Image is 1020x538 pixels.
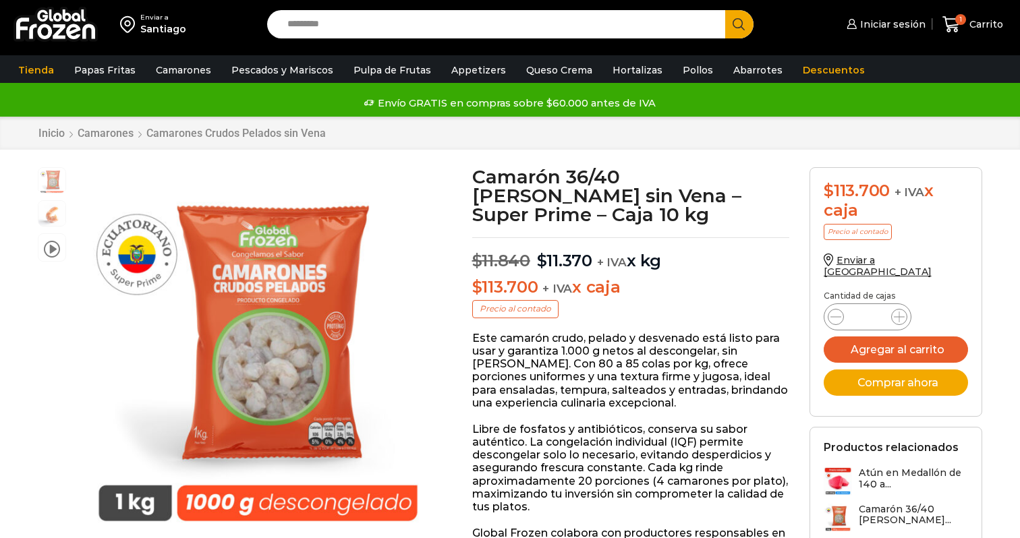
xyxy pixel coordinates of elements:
[955,14,966,25] span: 1
[472,300,559,318] p: Precio al contado
[824,369,968,396] button: Comprar ahora
[77,127,134,140] a: Camarones
[824,441,959,454] h2: Productos relacionados
[472,332,790,409] p: Este camarón crudo, pelado y desvenado está listo para usar y garantiza 1.000 g netos al desconge...
[472,251,482,270] span: $
[149,57,218,83] a: Camarones
[472,278,790,297] p: x caja
[824,291,968,301] p: Cantidad de cajas
[67,57,142,83] a: Papas Fritas
[824,181,968,220] div: x caja
[939,9,1007,40] a: 1 Carrito
[725,10,754,38] button: Search button
[537,251,592,270] bdi: 11.370
[542,282,572,295] span: + IVA
[225,57,340,83] a: Pescados y Mariscos
[824,336,968,363] button: Agregar al carrito
[824,467,968,496] a: Atún en Medallón de 140 a...
[606,57,669,83] a: Hortalizas
[727,57,789,83] a: Abarrotes
[445,57,513,83] a: Appetizers
[38,127,65,140] a: Inicio
[472,277,538,297] bdi: 113.700
[824,181,834,200] span: $
[472,277,482,297] span: $
[796,57,872,83] a: Descuentos
[824,504,968,533] a: Camarón 36/40 [PERSON_NAME]...
[140,13,186,22] div: Enviar a
[146,127,327,140] a: Camarones Crudos Pelados sin Vena
[859,504,968,527] h3: Camarón 36/40 [PERSON_NAME]...
[472,423,790,513] p: Libre de fosfatos y antibióticos, conserva su sabor auténtico. La congelación individual (IQF) pe...
[855,307,880,326] input: Product quantity
[38,201,65,228] span: camaron-sin-cascara
[38,168,65,195] span: PM04004040
[11,57,61,83] a: Tienda
[966,18,1003,31] span: Carrito
[895,185,924,199] span: + IVA
[120,13,140,36] img: address-field-icon.svg
[140,22,186,36] div: Santiago
[347,57,438,83] a: Pulpa de Frutas
[519,57,599,83] a: Queso Crema
[824,254,932,278] a: Enviar a [GEOGRAPHIC_DATA]
[537,251,547,270] span: $
[843,11,926,38] a: Iniciar sesión
[472,251,530,270] bdi: 11.840
[859,467,968,490] h3: Atún en Medallón de 140 a...
[597,256,627,269] span: + IVA
[857,18,926,31] span: Iniciar sesión
[824,224,892,240] p: Precio al contado
[676,57,720,83] a: Pollos
[38,127,327,140] nav: Breadcrumb
[472,167,790,224] h1: Camarón 36/40 [PERSON_NAME] sin Vena – Super Prime – Caja 10 kg
[472,237,790,271] p: x kg
[824,181,890,200] bdi: 113.700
